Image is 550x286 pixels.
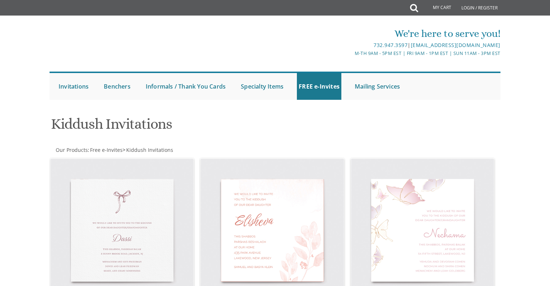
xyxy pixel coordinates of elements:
div: We're here to serve you! [200,26,500,41]
a: Informals / Thank You Cards [144,73,227,100]
div: M-Th 9am - 5pm EST | Fri 9am - 1pm EST | Sun 11am - 3pm EST [200,50,500,57]
a: [EMAIL_ADDRESS][DOMAIN_NAME] [411,42,500,48]
span: Free e-Invites [90,146,123,153]
a: Benchers [102,73,132,100]
a: Invitations [57,73,90,100]
div: | [200,41,500,50]
div: : [50,146,275,154]
a: FREE e-Invites [297,73,341,100]
span: > [123,146,173,153]
a: Our Products [55,146,88,153]
a: 732.947.3597 [374,42,408,48]
a: Mailing Services [353,73,402,100]
h1: Kiddush Invitations [51,116,346,137]
a: Specialty Items [239,73,285,100]
a: Kiddush Invitations [125,146,173,153]
a: Free e-Invites [89,146,123,153]
a: My Cart [417,1,456,15]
